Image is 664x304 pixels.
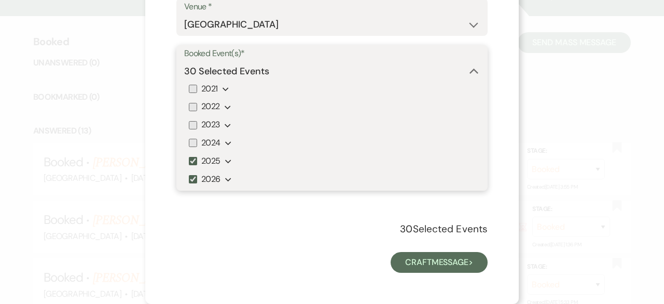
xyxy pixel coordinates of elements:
input: 2026 [189,175,197,183]
button: CraftMessage> [391,252,488,273]
input: 2025 [189,157,197,165]
label: 2021 [189,82,217,97]
span: 30 Selected Events [400,222,488,237]
label: 2025 [189,154,220,169]
button: 30 Selected Events [184,61,480,82]
input: 2023 [189,121,197,129]
label: Booked Event(s)* [184,46,480,61]
label: 2022 [189,99,219,114]
span: 30 Selected Events [184,65,269,77]
input: 2021 [189,85,197,93]
label: 2023 [189,117,219,133]
label: 2026 [189,172,220,187]
span: > [468,257,473,268]
label: 2024 [189,136,220,151]
input: 2022 [189,103,197,111]
input: 2024 [189,139,197,147]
